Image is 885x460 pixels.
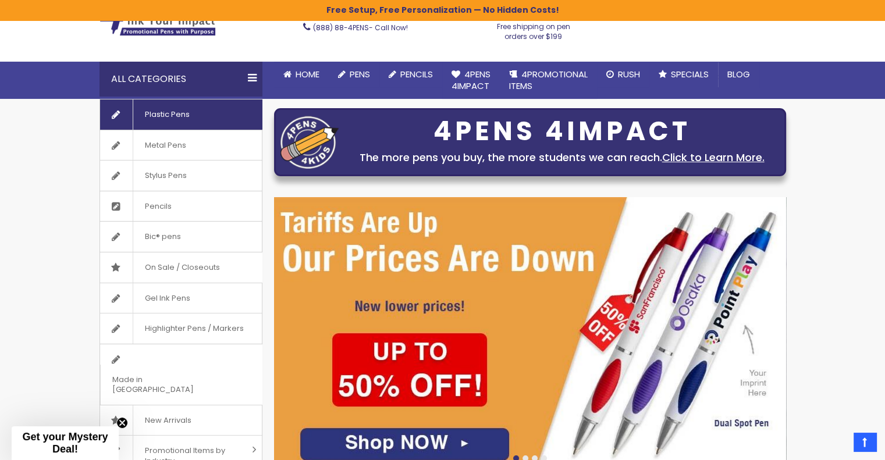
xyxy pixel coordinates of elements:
a: Made in [GEOGRAPHIC_DATA] [100,344,262,405]
span: Get your Mystery Deal! [22,431,108,455]
a: New Arrivals [100,405,262,436]
a: Home [274,62,329,87]
button: Close teaser [116,417,128,429]
div: 4PENS 4IMPACT [344,119,780,144]
span: Made in [GEOGRAPHIC_DATA] [100,365,233,405]
a: Highlighter Pens / Markers [100,313,262,344]
span: On Sale / Closeouts [133,252,232,283]
a: Gel Ink Pens [100,283,262,313]
span: - Call Now! [313,23,408,33]
a: Specials [649,62,718,87]
span: Pens [350,68,370,80]
span: Home [296,68,319,80]
a: On Sale / Closeouts [100,252,262,283]
a: Pencils [379,62,442,87]
a: Pencils [100,191,262,222]
span: Pencils [133,191,183,222]
a: Pens [329,62,379,87]
span: Metal Pens [133,130,198,161]
span: Stylus Pens [133,161,198,191]
span: Gel Ink Pens [133,283,202,313]
a: 4Pens4impact [442,62,500,99]
a: 4PROMOTIONALITEMS [500,62,597,99]
a: Metal Pens [100,130,262,161]
div: All Categories [99,62,262,97]
span: New Arrivals [133,405,203,436]
iframe: Google Customer Reviews [789,429,885,460]
img: four_pen_logo.png [280,116,339,169]
span: Pencils [400,68,433,80]
a: Plastic Pens [100,99,262,130]
a: Blog [718,62,759,87]
span: Specials [671,68,709,80]
a: Click to Learn More. [662,150,765,165]
div: Free shipping on pen orders over $199 [485,17,582,41]
a: Rush [597,62,649,87]
span: Plastic Pens [133,99,201,130]
div: The more pens you buy, the more students we can reach. [344,149,780,166]
span: 4Pens 4impact [452,68,491,92]
span: 4PROMOTIONAL ITEMS [509,68,588,92]
span: Rush [618,68,640,80]
a: Bic® pens [100,222,262,252]
a: (888) 88-4PENS [313,23,369,33]
span: Blog [727,68,750,80]
div: Get your Mystery Deal!Close teaser [12,426,119,460]
span: Highlighter Pens / Markers [133,313,255,344]
a: Stylus Pens [100,161,262,191]
span: Bic® pens [133,222,193,252]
